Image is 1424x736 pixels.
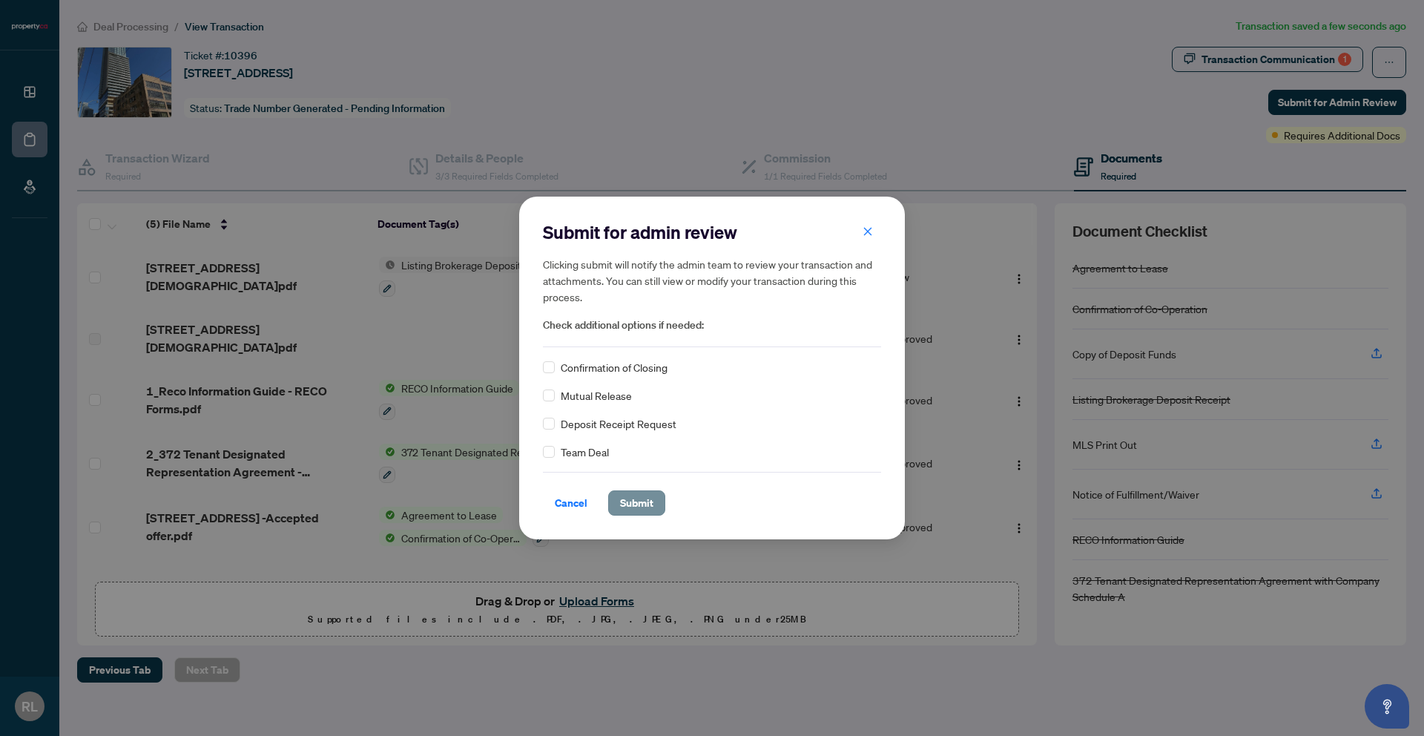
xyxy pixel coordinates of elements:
[543,317,881,334] span: Check additional options if needed:
[620,491,653,515] span: Submit
[543,220,881,244] h2: Submit for admin review
[561,415,676,432] span: Deposit Receipt Request
[561,387,632,404] span: Mutual Release
[543,256,881,305] h5: Clicking submit will notify the admin team to review your transaction and attachments. You can st...
[608,490,665,516] button: Submit
[863,226,873,237] span: close
[555,491,587,515] span: Cancel
[561,444,609,460] span: Team Deal
[561,359,667,375] span: Confirmation of Closing
[543,490,599,516] button: Cancel
[1365,684,1409,729] button: Open asap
